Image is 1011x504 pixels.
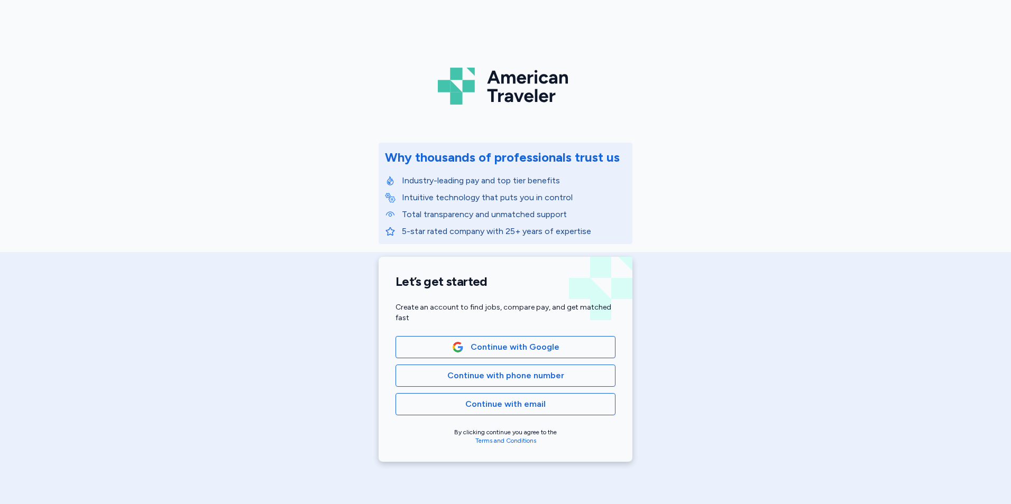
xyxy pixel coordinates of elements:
[471,341,559,353] span: Continue with Google
[465,398,546,410] span: Continue with email
[402,191,626,204] p: Intuitive technology that puts you in control
[396,302,615,323] div: Create an account to find jobs, compare pay, and get matched fast
[396,428,615,445] div: By clicking continue you agree to the
[396,336,615,358] button: Google LogoContinue with Google
[402,174,626,187] p: Industry-leading pay and top tier benefits
[438,63,573,109] img: Logo
[385,149,620,166] div: Why thousands of professionals trust us
[447,369,564,382] span: Continue with phone number
[396,393,615,415] button: Continue with email
[396,274,615,290] h1: Let’s get started
[396,365,615,387] button: Continue with phone number
[402,208,626,221] p: Total transparency and unmatched support
[475,437,536,444] a: Terms and Conditions
[452,341,464,353] img: Google Logo
[402,225,626,238] p: 5-star rated company with 25+ years of expertise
